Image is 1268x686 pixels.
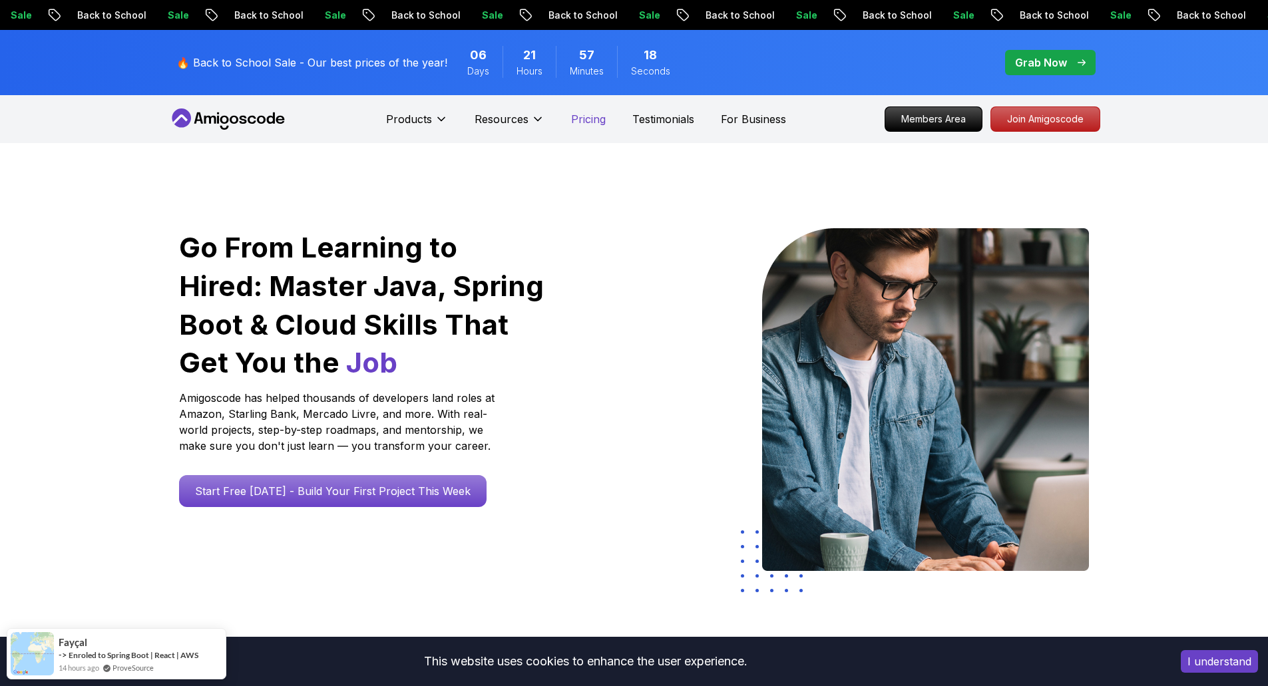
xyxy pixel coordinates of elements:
button: Products [386,111,448,138]
p: Grab Now [1015,55,1067,71]
p: Sale [933,9,976,22]
button: Accept cookies [1181,650,1258,673]
p: Sale [619,9,662,22]
a: Members Area [885,106,982,132]
a: Testimonials [632,111,694,127]
a: For Business [721,111,786,127]
span: Job [346,345,397,379]
span: Fayçal [59,637,87,648]
span: -> [59,649,67,660]
img: hero [762,228,1089,571]
span: Minutes [570,65,604,78]
h1: Go From Learning to Hired: Master Java, Spring Boot & Cloud Skills That Get You the [179,228,546,382]
p: Amigoscode has helped thousands of developers land roles at Amazon, Starling Bank, Mercado Livre,... [179,390,499,454]
p: Resources [475,111,528,127]
p: Sale [148,9,190,22]
div: This website uses cookies to enhance the user experience. [10,647,1161,676]
p: Back to School [1157,9,1247,22]
button: Resources [475,111,544,138]
p: Members Area [885,107,982,131]
a: Join Amigoscode [990,106,1100,132]
p: Back to School [528,9,619,22]
span: Hours [517,65,542,78]
img: provesource social proof notification image [11,632,54,675]
p: Join Amigoscode [991,107,1100,131]
span: 6 Days [470,46,487,65]
a: Start Free [DATE] - Build Your First Project This Week [179,475,487,507]
p: Sale [1090,9,1133,22]
p: Back to School [843,9,933,22]
span: 18 Seconds [644,46,657,65]
span: 21 Hours [523,46,536,65]
p: Sale [776,9,819,22]
a: Pricing [571,111,606,127]
p: Products [386,111,432,127]
p: Back to School [371,9,462,22]
p: Back to School [214,9,305,22]
p: Back to School [57,9,148,22]
p: Back to School [686,9,776,22]
a: Enroled to Spring Boot | React | AWS [69,650,198,660]
a: ProveSource [112,662,154,673]
p: Back to School [1000,9,1090,22]
span: 14 hours ago [59,662,99,673]
p: 🔥 Back to School Sale - Our best prices of the year! [176,55,447,71]
span: 57 Minutes [579,46,594,65]
p: Sale [305,9,347,22]
p: Sale [462,9,505,22]
span: Days [467,65,489,78]
span: Seconds [631,65,670,78]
